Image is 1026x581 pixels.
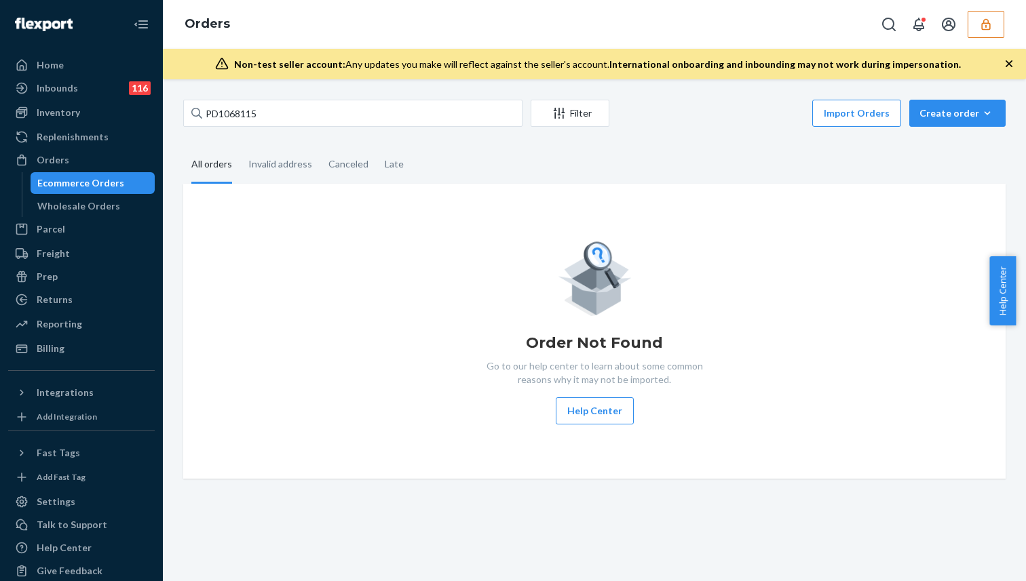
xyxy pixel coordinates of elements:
div: Ecommerce Orders [37,176,124,190]
button: Open account menu [935,11,962,38]
button: Help Center [989,256,1016,325]
a: Settings [8,491,155,513]
div: Any updates you make will reflect against the seller's account. [234,58,961,71]
div: Filter [531,106,609,120]
div: Create order [919,106,995,120]
button: Open notifications [905,11,932,38]
div: Add Integration [37,411,97,422]
div: Add Fast Tag [37,471,85,483]
a: Reporting [8,313,155,335]
a: Inbounds116 [8,77,155,99]
ol: breadcrumbs [174,5,241,44]
a: Freight [8,243,155,264]
div: Billing [37,342,64,355]
div: Late [385,146,404,182]
a: Replenishments [8,126,155,148]
a: Returns [8,289,155,310]
div: Inventory [37,106,80,119]
a: Wholesale Orders [31,195,155,217]
a: Ecommerce Orders [31,172,155,194]
button: Filter [531,100,609,127]
button: Help Center [556,397,634,424]
a: Home [8,54,155,76]
button: Create order [909,100,1006,127]
img: Flexport logo [15,18,73,31]
button: Close Navigation [128,11,155,38]
div: Fast Tags [37,446,80,460]
div: 116 [129,81,151,95]
div: Inbounds [37,81,78,95]
span: International onboarding and inbounding may not work during impersonation. [609,58,961,70]
a: Billing [8,338,155,359]
p: Go to our help center to learn about some common reasons why it may not be imported. [476,359,713,386]
div: Give Feedback [37,564,102,578]
a: Orders [8,149,155,171]
div: Reporting [37,317,82,331]
div: Prep [37,270,58,283]
div: Invalid address [248,146,312,182]
div: Returns [37,293,73,306]
span: Non-test seller account: [234,58,345,70]
img: Empty list [558,238,632,316]
h1: Order Not Found [526,332,663,354]
div: Canceled [328,146,368,182]
a: Talk to Support [8,514,155,536]
a: Add Fast Tag [8,469,155,485]
input: Search orders [183,100,522,127]
div: Settings [37,495,75,508]
div: Home [37,58,64,72]
div: Talk to Support [37,518,107,532]
button: Integrations [8,382,155,403]
div: Replenishments [37,130,109,144]
a: Parcel [8,218,155,240]
a: Help Center [8,537,155,559]
div: Help Center [37,541,92,555]
div: Parcel [37,222,65,236]
div: All orders [191,146,232,184]
a: Orders [185,16,230,31]
button: Fast Tags [8,442,155,464]
button: Import Orders [812,100,901,127]
button: Open Search Box [875,11,902,38]
a: Add Integration [8,409,155,425]
a: Prep [8,266,155,287]
a: Inventory [8,102,155,123]
div: Freight [37,247,70,260]
div: Integrations [37,386,94,399]
div: Orders [37,153,69,167]
div: Wholesale Orders [37,199,120,213]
